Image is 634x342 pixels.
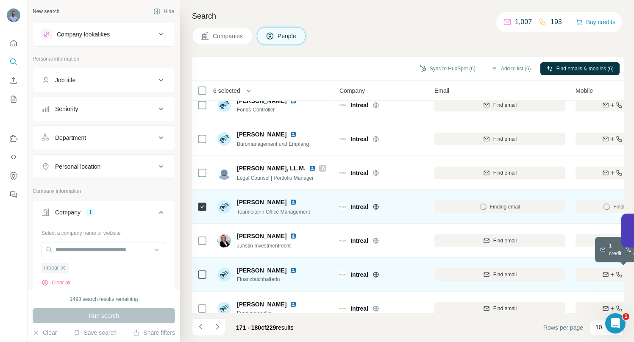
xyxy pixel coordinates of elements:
span: [PERSON_NAME] [237,130,286,139]
span: Intreal [350,270,368,279]
button: Find email [434,99,565,111]
span: Company [339,86,365,95]
div: Job title [55,76,75,84]
button: Clear [33,328,57,337]
p: 1,007 [515,17,532,27]
span: Intreal [350,304,368,313]
span: Find emails & mobiles (6) [556,65,614,72]
img: Logo of Intreal [339,102,346,108]
button: Dashboard [7,168,20,184]
p: 193 [551,17,562,27]
button: Find email [434,268,565,281]
button: Search [7,54,20,70]
button: Use Surfe on LinkedIn [7,131,20,146]
img: LinkedIn logo [290,233,297,239]
button: Save search [73,328,117,337]
div: New search [33,8,59,15]
button: Feedback [7,187,20,202]
img: Avatar [217,166,231,180]
img: Logo of Intreal [339,136,346,142]
span: Find email [493,271,517,278]
img: Avatar [217,234,231,247]
img: Logo of Intreal [339,305,346,312]
span: Teamleiterin Office Management [237,209,310,215]
img: Logo of Intreal [339,271,346,278]
button: Sync to HubSpot (6) [414,62,481,75]
span: Fondscontroller [237,309,300,317]
iframe: Intercom live chat [605,313,626,334]
span: Find email [493,237,517,245]
button: Company1 [33,202,175,226]
span: Email [434,86,449,95]
span: Juristin Investmentrecht [237,243,291,249]
button: Find email [434,302,565,315]
span: 229 [266,324,276,331]
span: results [236,324,293,331]
span: Legal Counsel | Portfolio Manager [237,175,314,181]
span: Intreal [350,203,368,211]
span: Intreal [44,264,58,272]
div: Select a company name or website [42,226,166,237]
div: 1 [86,209,95,216]
span: 1 [623,313,629,320]
img: Avatar [217,132,231,146]
span: [PERSON_NAME], LL.M. [237,164,306,172]
img: Logo of Intreal [339,170,346,176]
p: 10 [595,323,602,331]
span: Intreal [350,135,368,143]
div: Company [55,208,81,217]
img: LinkedIn logo [290,267,297,274]
p: Personal information [33,55,175,63]
span: Fonds-Controller [237,106,300,114]
span: Intreal [350,101,368,109]
button: Navigate to next page [209,318,226,335]
div: Personal location [55,162,100,171]
button: Find email [434,133,565,145]
div: Company lookalikes [57,30,110,39]
button: Find email [434,167,565,179]
span: Büromanagement und Empfang [237,141,309,147]
img: Logo of Intreal [339,203,346,210]
span: Intreal [350,236,368,245]
img: LinkedIn logo [290,199,297,206]
img: LinkedIn logo [290,131,297,138]
img: Avatar [217,268,231,281]
button: Find email [434,234,565,247]
div: Seniority [55,105,78,113]
p: Company information [33,187,175,195]
img: Avatar [217,200,231,214]
div: Department [55,133,86,142]
h4: Search [192,10,624,22]
button: Buy credits [576,16,615,28]
button: Seniority [33,99,175,119]
button: Share filters [133,328,175,337]
span: [PERSON_NAME] [237,266,286,275]
button: Company lookalikes [33,24,175,44]
img: LinkedIn logo [309,165,316,172]
span: [PERSON_NAME] [237,301,286,308]
span: Finanzbuchhalterin [237,275,300,283]
button: Quick start [7,36,20,51]
img: LinkedIn logo [290,301,297,308]
img: Avatar [217,302,231,315]
span: 6 selected [213,86,240,95]
div: 1493 search results remaining [70,295,138,303]
span: Find email [493,101,517,109]
img: Logo of Intreal [339,237,346,244]
span: [PERSON_NAME] [237,198,286,206]
button: Find emails & mobiles (6) [540,62,620,75]
span: [PERSON_NAME] [237,232,286,240]
button: Personal location [33,156,175,177]
button: Clear all [42,279,70,286]
button: Navigate to previous page [192,318,209,335]
button: Department [33,128,175,148]
button: Hide [147,5,180,18]
span: of [261,324,266,331]
span: Rows per page [543,323,583,332]
button: Enrich CSV [7,73,20,88]
span: Find email [493,135,517,143]
button: Job title [33,70,175,90]
button: Use Surfe API [7,150,20,165]
img: Avatar [7,8,20,22]
span: Companies [213,32,244,40]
